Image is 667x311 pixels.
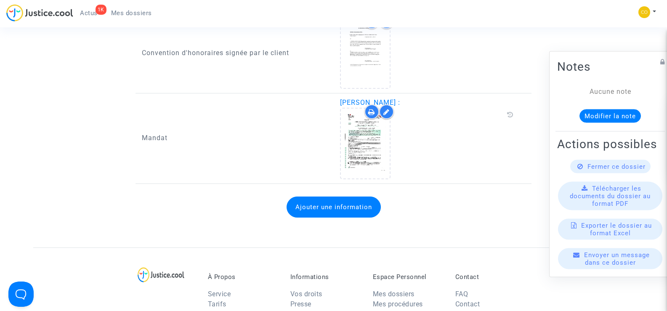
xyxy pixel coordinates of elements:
iframe: Help Scout Beacon - Open [8,282,34,307]
a: Mes procédures [373,300,423,308]
p: Contact [455,273,525,281]
span: Télécharger les documents du dossier au format PDF [570,184,651,207]
span: Envoyer un message dans ce dossier [584,251,650,266]
p: À Propos [208,273,278,281]
a: Mes dossiers [373,290,415,298]
p: Mandat [142,133,327,143]
img: 84a266a8493598cb3cce1313e02c3431 [638,6,650,18]
p: Convention d'honoraires signée par le client [142,48,327,58]
p: Informations [290,273,360,281]
h2: Notes [557,59,663,74]
span: Exporter le dossier au format Excel [581,221,652,237]
a: Mes dossiers [104,7,159,19]
img: logo-lg.svg [138,267,184,282]
a: 1KActus [73,7,104,19]
button: Ajouter une information [287,197,381,218]
a: FAQ [455,290,468,298]
div: Aucune note [570,86,651,96]
a: Presse [290,300,311,308]
p: Espace Personnel [373,273,443,281]
a: Vos droits [290,290,322,298]
div: 1K [96,5,106,15]
span: Mes dossiers [111,9,152,17]
h2: Actions possibles [557,136,663,151]
span: Actus [80,9,98,17]
span: Fermer ce dossier [587,162,646,170]
a: Tarifs [208,300,226,308]
img: jc-logo.svg [6,4,73,21]
a: Contact [455,300,480,308]
button: Modifier la note [579,109,641,122]
a: Service [208,290,231,298]
span: [PERSON_NAME] : [340,98,400,106]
